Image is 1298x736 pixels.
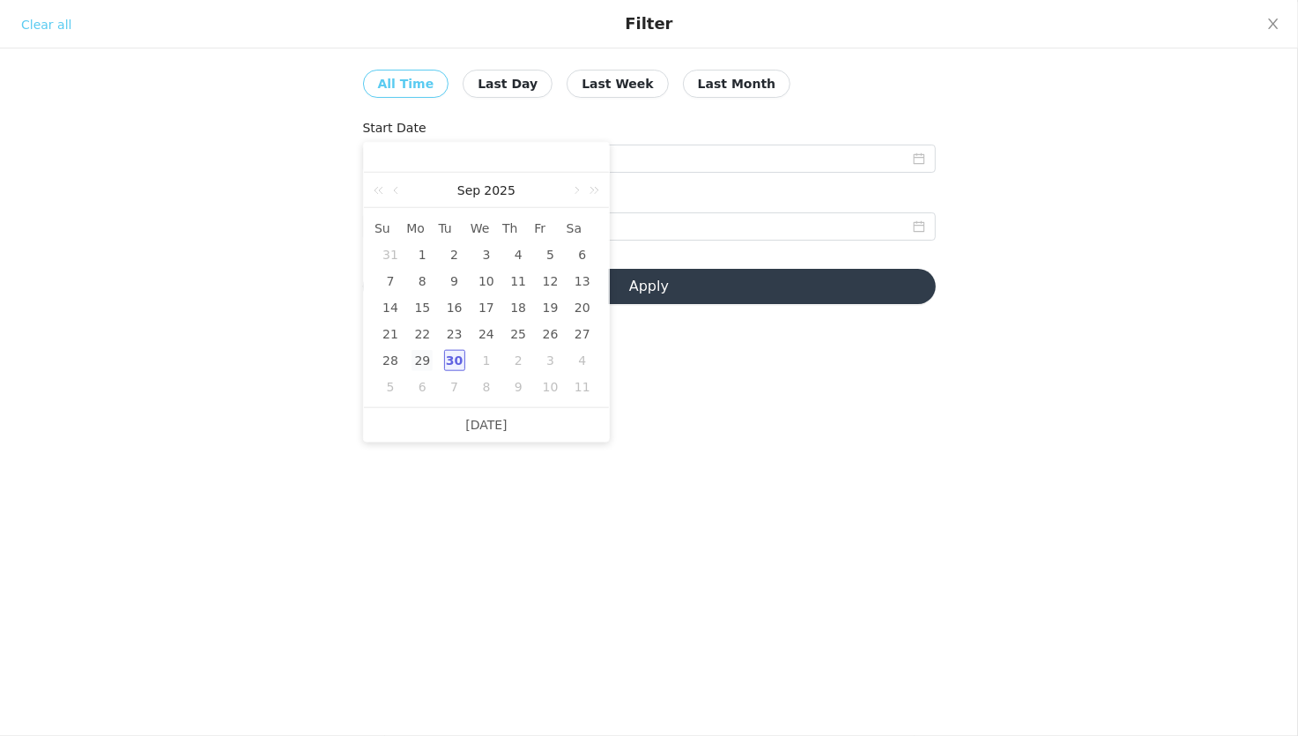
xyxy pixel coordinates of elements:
td: September 4, 2025 [502,242,534,268]
td: September 2, 2025 [439,242,471,268]
div: 2 [508,350,529,371]
span: Su [375,220,406,236]
td: October 11, 2025 [567,374,598,400]
div: 3 [476,244,497,265]
div: 14 [380,297,401,318]
td: September 3, 2025 [471,242,502,268]
td: September 24, 2025 [471,321,502,347]
i: icon: calendar [913,220,925,233]
div: 8 [476,376,497,398]
i: icon: close [1266,17,1280,31]
td: September 22, 2025 [406,321,438,347]
span: Th [502,220,534,236]
td: September 25, 2025 [502,321,534,347]
div: 10 [476,271,497,292]
td: September 28, 2025 [375,347,406,374]
div: 6 [572,244,593,265]
a: Next year (Control + right) [580,173,603,208]
div: 26 [540,323,561,345]
div: 27 [572,323,593,345]
td: September 30, 2025 [439,347,471,374]
div: 22 [412,323,433,345]
td: September 29, 2025 [406,347,438,374]
th: Thu [502,215,534,242]
td: October 2, 2025 [502,347,534,374]
td: October 7, 2025 [439,374,471,400]
div: 30 [444,350,465,371]
td: September 6, 2025 [567,242,598,268]
span: Tu [439,220,471,236]
div: 5 [540,244,561,265]
div: 9 [508,376,529,398]
button: All Time [363,70,449,98]
div: 11 [508,271,529,292]
span: Fr [534,220,566,236]
div: 24 [476,323,497,345]
th: Sun [375,215,406,242]
td: September 26, 2025 [534,321,566,347]
div: 21 [380,323,401,345]
td: September 16, 2025 [439,294,471,321]
div: 28 [380,350,401,371]
div: 9 [444,271,465,292]
div: 25 [508,323,529,345]
a: 2025 [482,173,517,208]
td: September 9, 2025 [439,268,471,294]
button: Apply [363,269,936,304]
td: October 1, 2025 [471,347,502,374]
div: 17 [476,297,497,318]
td: September 1, 2025 [406,242,438,268]
td: September 27, 2025 [567,321,598,347]
a: Sep [456,173,482,208]
div: 15 [412,297,433,318]
td: October 5, 2025 [375,374,406,400]
div: 7 [444,376,465,398]
th: Mon [406,215,438,242]
i: icon: calendar [913,152,925,165]
div: 29 [412,350,433,371]
th: Fri [534,215,566,242]
div: 19 [540,297,561,318]
div: Clear all [21,16,71,34]
td: August 31, 2025 [375,242,406,268]
td: September 13, 2025 [567,268,598,294]
th: Wed [471,215,502,242]
div: 10 [540,376,561,398]
a: Last year (Control + left) [370,173,393,208]
th: Tue [439,215,471,242]
div: 6 [412,376,433,398]
td: October 4, 2025 [567,347,598,374]
td: September 5, 2025 [534,242,566,268]
a: Previous month (PageUp) [389,173,405,208]
button: Last Week [567,70,669,98]
span: Sa [567,220,598,236]
td: September 17, 2025 [471,294,502,321]
th: Sat [567,215,598,242]
a: Next month (PageDown) [567,173,583,208]
div: 1 [476,350,497,371]
a: [DATE] [465,408,507,442]
div: 18 [508,297,529,318]
td: October 9, 2025 [502,374,534,400]
td: September 7, 2025 [375,268,406,294]
td: October 10, 2025 [534,374,566,400]
div: Filter [625,14,672,33]
div: 16 [444,297,465,318]
td: September 21, 2025 [375,321,406,347]
div: 13 [572,271,593,292]
td: September 23, 2025 [439,321,471,347]
div: 20 [572,297,593,318]
label: Start Date [363,121,426,135]
div: 31 [380,244,401,265]
td: September 8, 2025 [406,268,438,294]
td: September 15, 2025 [406,294,438,321]
div: 1 [412,244,433,265]
span: We [471,220,502,236]
td: September 12, 2025 [534,268,566,294]
span: Mo [406,220,438,236]
div: 2 [444,244,465,265]
td: October 6, 2025 [406,374,438,400]
div: 12 [540,271,561,292]
div: 5 [380,376,401,398]
button: Last Day [463,70,553,98]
